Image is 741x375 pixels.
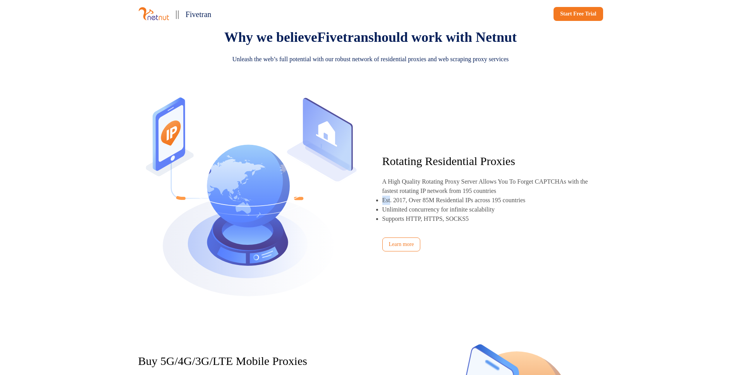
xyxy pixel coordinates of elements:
a: Start Free Trial [554,7,603,21]
p: Unleash the web’s full potential with our robust network of residential proxies and web scraping ... [208,55,533,64]
span: Fivetran [186,10,211,19]
p: Est. 2017, Over 85M Residential IPs across 195 countries [382,197,526,203]
p: Unlimited concurrency for infinite scalability [382,206,495,213]
span: Fivetran [317,29,368,45]
p: Buy 5G/4G/3G/LTE Mobile Proxies [138,354,341,368]
p: Rotating Residential Proxies [382,155,589,168]
p: A High Quality Rotating Proxy Server Allows You To Forget CAPTCHAs with the fastest rotating IP n... [382,177,589,196]
p: Why we believe should work with Netnut [224,29,517,45]
a: Learn more [382,237,421,251]
p: || [175,6,179,21]
p: Supports HTTP, HTTPS, SOCKS5 [382,215,469,222]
